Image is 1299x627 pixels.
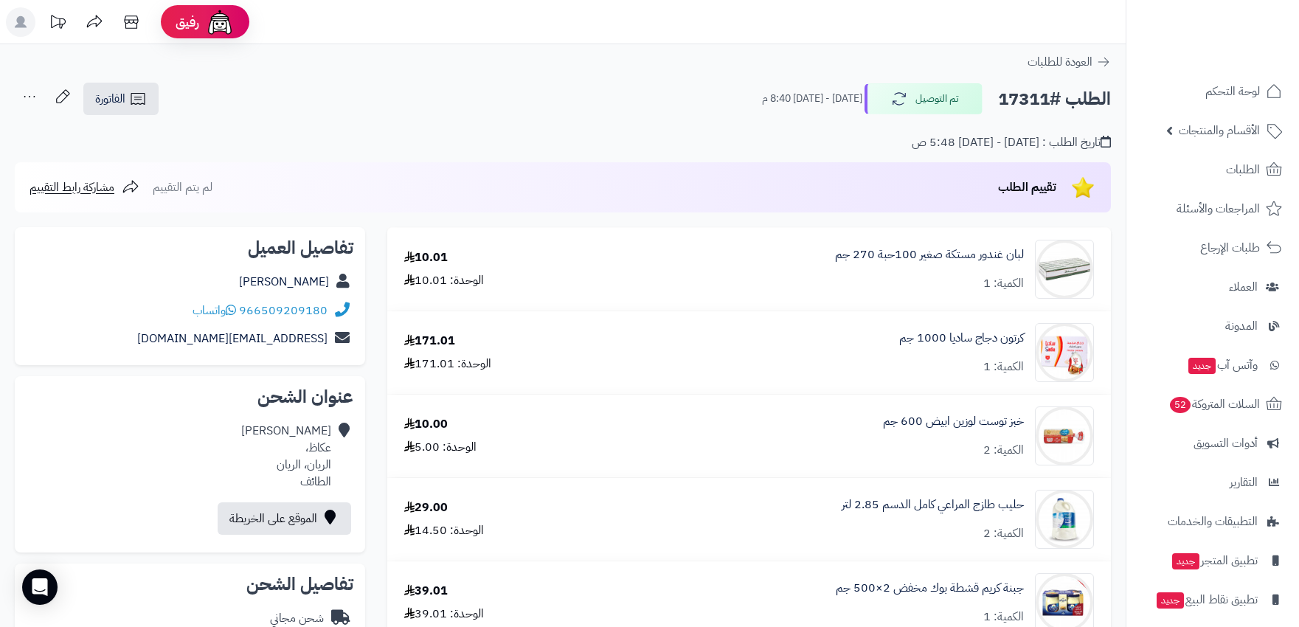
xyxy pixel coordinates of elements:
span: الأقسام والمنتجات [1179,120,1260,141]
a: الموقع على الخريطة [218,502,351,535]
img: 1664631413-8ba98025-ed0b-4607-97a9-9f2adb2e6b65.__CR0,0,600,600_PT0_SX300_V1___-90x90.jpg [1036,240,1093,299]
span: تطبيق المتجر [1171,550,1258,571]
a: مشاركة رابط التقييم [30,179,139,196]
img: 1346161d17c4fed3312b52129efa6e1b84aa-90x90.jpg [1036,406,1093,465]
small: [DATE] - [DATE] 8:40 م [762,91,862,106]
span: الفاتورة [95,90,125,108]
a: أدوات التسويق [1135,426,1290,461]
div: Open Intercom Messenger [22,569,58,605]
div: الوحدة: 10.01 [404,272,484,289]
div: الكمية: 1 [983,609,1024,626]
div: الوحدة: 14.50 [404,522,484,539]
a: العودة للطلبات [1028,53,1111,71]
h2: تفاصيل الشحن [27,575,353,593]
a: طلبات الإرجاع [1135,230,1290,266]
h2: الطلب #17311 [998,84,1111,114]
div: شحن مجاني [270,610,324,627]
a: تطبيق المتجرجديد [1135,543,1290,578]
div: 10.01 [404,249,448,266]
a: 966509209180 [239,302,328,319]
div: الكمية: 1 [983,275,1024,292]
a: جبنة كريم قشطة بوك مخفض 2×500 جم [836,580,1024,597]
div: الكمية: 1 [983,358,1024,375]
a: لوحة التحكم [1135,74,1290,109]
div: الكمية: 2 [983,525,1024,542]
div: 39.01 [404,583,448,600]
a: المراجعات والأسئلة [1135,191,1290,226]
span: أدوات التسويق [1194,433,1258,454]
span: السلات المتروكة [1168,394,1260,415]
span: تقييم الطلب [998,179,1056,196]
div: تاريخ الطلب : [DATE] - [DATE] 5:48 ص [912,134,1111,151]
a: [EMAIL_ADDRESS][DOMAIN_NAME] [137,330,328,347]
a: الطلبات [1135,152,1290,187]
span: 52 [1170,397,1191,413]
a: السلات المتروكة52 [1135,387,1290,422]
span: العودة للطلبات [1028,53,1092,71]
a: تطبيق نقاط البيعجديد [1135,582,1290,617]
span: التطبيقات والخدمات [1168,511,1258,532]
h2: تفاصيل العميل [27,239,353,257]
a: حليب طازج المراعي كامل الدسم 2.85 لتر [842,496,1024,513]
span: التقارير [1230,472,1258,493]
img: 231687683956884d204b15f120a616788953-90x90.jpg [1036,490,1093,549]
a: [PERSON_NAME] [239,273,329,291]
div: الوحدة: 5.00 [404,439,477,456]
span: الطلبات [1226,159,1260,180]
span: مشاركة رابط التقييم [30,179,114,196]
a: لبان غندور مستكة صغير 100حبة 270 جم [835,246,1024,263]
a: العملاء [1135,269,1290,305]
a: المدونة [1135,308,1290,344]
span: العملاء [1229,277,1258,297]
span: المراجعات والأسئلة [1177,198,1260,219]
h2: عنوان الشحن [27,388,353,406]
div: 171.01 [404,333,455,350]
img: ai-face.png [205,7,235,37]
img: 12098bb14236aa663b51cc43fe6099d0b61b-90x90.jpg [1036,323,1093,382]
span: تطبيق نقاط البيع [1155,589,1258,610]
span: وآتس آب [1187,355,1258,375]
div: الوحدة: 171.01 [404,356,491,373]
a: التطبيقات والخدمات [1135,504,1290,539]
span: جديد [1157,592,1184,609]
div: الوحدة: 39.01 [404,606,484,623]
button: تم التوصيل [865,83,983,114]
a: وآتس آبجديد [1135,347,1290,383]
div: [PERSON_NAME] عكاظ، الريان، الريان الطائف [241,423,331,490]
a: خبز توست لوزين ابيض 600 جم [883,413,1024,430]
div: 29.00 [404,499,448,516]
a: واتساب [193,302,236,319]
img: logo-2.png [1199,41,1285,72]
a: الفاتورة [83,83,159,115]
span: جديد [1172,553,1199,569]
span: جديد [1188,358,1216,374]
a: كرتون دجاج ساديا 1000 جم [899,330,1024,347]
a: التقارير [1135,465,1290,500]
div: الكمية: 2 [983,442,1024,459]
span: طلبات الإرجاع [1200,238,1260,258]
span: رفيق [176,13,199,31]
div: 10.00 [404,416,448,433]
span: المدونة [1225,316,1258,336]
span: لوحة التحكم [1205,81,1260,102]
span: لم يتم التقييم [153,179,212,196]
a: تحديثات المنصة [39,7,76,41]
